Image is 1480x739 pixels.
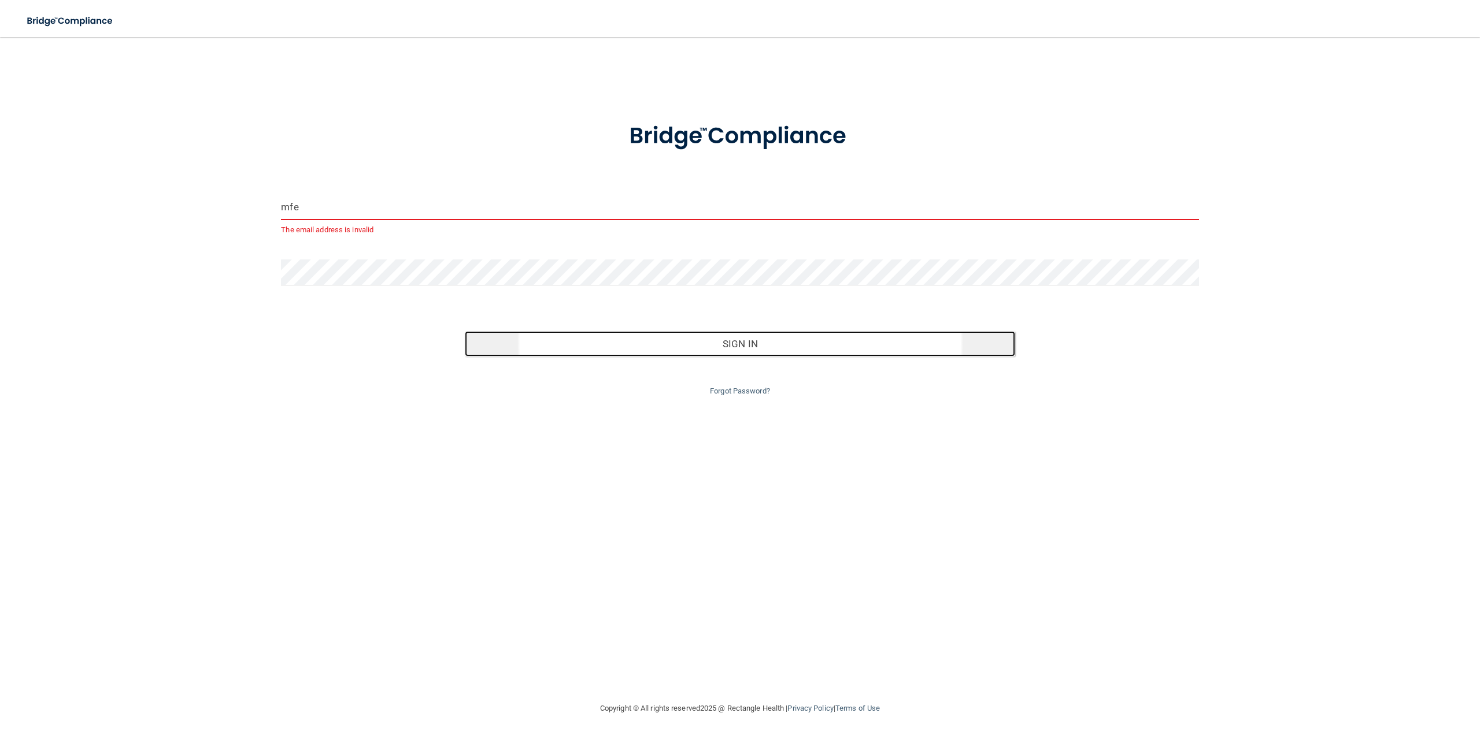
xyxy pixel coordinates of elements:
a: Privacy Policy [787,704,833,712]
iframe: Drift Widget Chat Controller [1280,657,1466,703]
p: The email address is invalid [281,223,1198,237]
div: Copyright © All rights reserved 2025 @ Rectangle Health | | [529,690,951,727]
img: bridge_compliance_login_screen.278c3ca4.svg [17,9,124,33]
input: Email [281,194,1198,220]
img: bridge_compliance_login_screen.278c3ca4.svg [605,106,875,166]
button: Sign In [465,331,1015,356]
a: Terms of Use [835,704,880,712]
a: Forgot Password? [710,387,770,395]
